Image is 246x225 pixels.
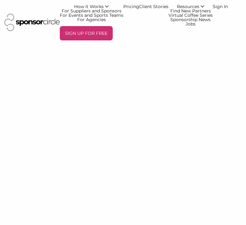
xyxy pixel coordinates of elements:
a: For Agencies [60,17,123,22]
a: Pricing [123,4,139,9]
a: Sign In [213,4,228,9]
span: Resources [177,4,199,9]
p: SIGN UP FOR FREE [62,29,110,38]
a: For Events and Sports Teams [60,13,123,17]
a: How it Works [60,4,123,9]
a: For Suppliers and Sponsors [60,9,123,13]
a: SIGN UP FOR FREE [60,26,113,40]
a: Find New Partners [168,9,213,13]
img: Sponsor Circle Logo [4,14,60,31]
a: Virtual Coffee Series [168,13,213,17]
a: Client Stories [139,4,168,9]
span: How it Works [74,4,104,9]
a: Resources [168,4,213,9]
a: Jobs [168,22,213,26]
a: Sponsorship News [168,17,213,22]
